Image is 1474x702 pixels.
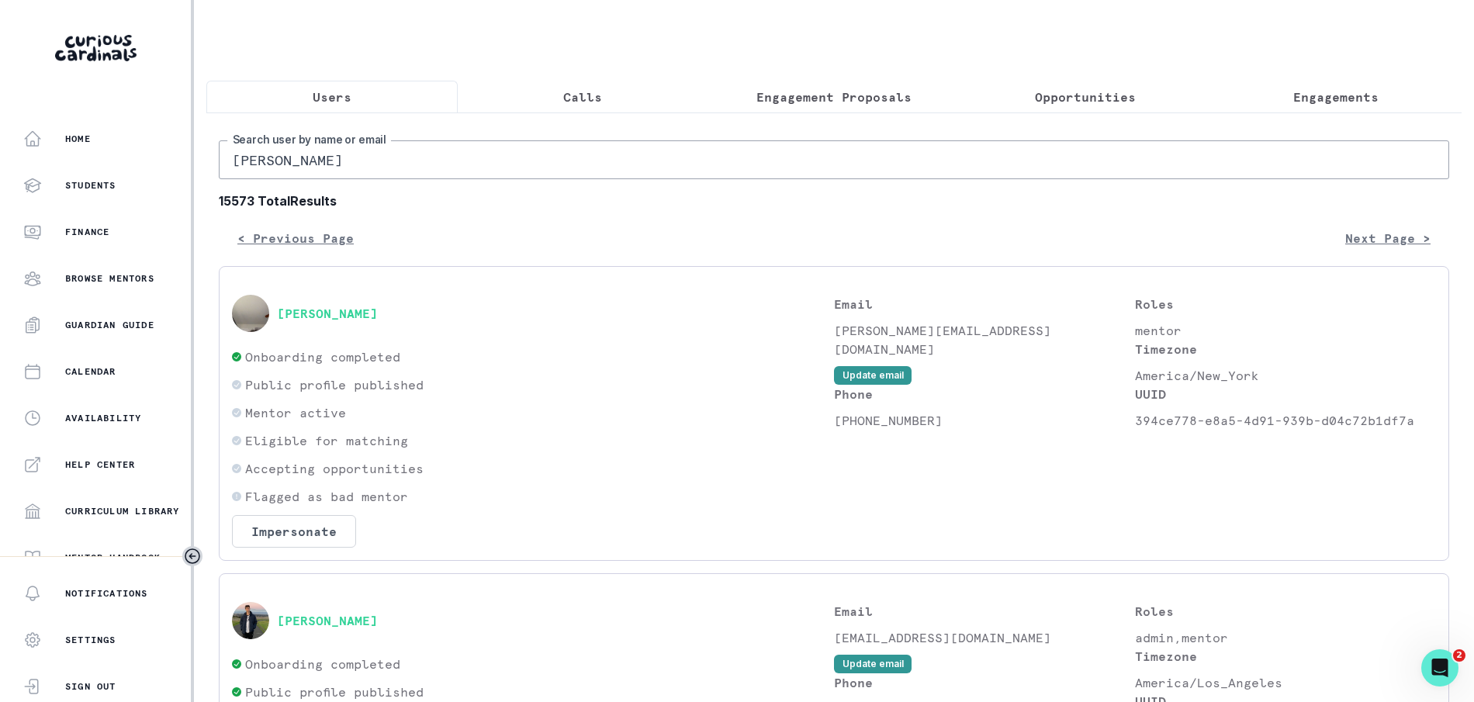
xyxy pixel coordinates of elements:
[1327,223,1449,254] button: Next Page >
[834,295,1135,313] p: Email
[245,683,424,701] p: Public profile published
[65,133,91,145] p: Home
[55,35,137,61] img: Curious Cardinals Logo
[756,88,912,106] p: Engagement Proposals
[65,272,154,285] p: Browse Mentors
[1135,673,1436,692] p: America/Los_Angeles
[1135,385,1436,403] p: UUID
[563,88,602,106] p: Calls
[65,552,161,564] p: Mentor Handbook
[219,223,372,254] button: < Previous Page
[245,375,424,394] p: Public profile published
[219,192,1449,210] b: 15573 Total Results
[245,403,346,422] p: Mentor active
[834,411,1135,430] p: [PHONE_NUMBER]
[245,487,408,506] p: Flagged as bad mentor
[834,673,1135,692] p: Phone
[65,319,154,331] p: Guardian Guide
[277,306,378,321] button: [PERSON_NAME]
[1135,628,1436,647] p: admin,mentor
[65,458,135,471] p: Help Center
[65,365,116,378] p: Calendar
[182,546,202,566] button: Toggle sidebar
[1035,88,1136,106] p: Opportunities
[245,431,408,450] p: Eligible for matching
[1135,340,1436,358] p: Timezone
[313,88,351,106] p: Users
[1135,411,1436,430] p: 394ce778-e8a5-4d91-939b-d04c72b1df7a
[65,587,148,600] p: Notifications
[834,602,1135,621] p: Email
[834,385,1135,403] p: Phone
[232,515,356,548] button: Impersonate
[245,459,424,478] p: Accepting opportunities
[65,680,116,693] p: Sign Out
[1421,649,1458,686] iframe: Intercom live chat
[65,634,116,646] p: Settings
[65,226,109,238] p: Finance
[834,366,912,385] button: Update email
[1135,321,1436,340] p: mentor
[245,348,400,366] p: Onboarding completed
[1135,602,1436,621] p: Roles
[1135,366,1436,385] p: America/New_York
[65,412,141,424] p: Availability
[277,613,378,628] button: [PERSON_NAME]
[245,655,400,673] p: Onboarding completed
[1293,88,1379,106] p: Engagements
[1135,295,1436,313] p: Roles
[65,505,180,517] p: Curriculum Library
[1453,649,1465,662] span: 2
[834,628,1135,647] p: [EMAIL_ADDRESS][DOMAIN_NAME]
[1135,647,1436,666] p: Timezone
[834,655,912,673] button: Update email
[834,321,1135,358] p: [PERSON_NAME][EMAIL_ADDRESS][DOMAIN_NAME]
[65,179,116,192] p: Students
